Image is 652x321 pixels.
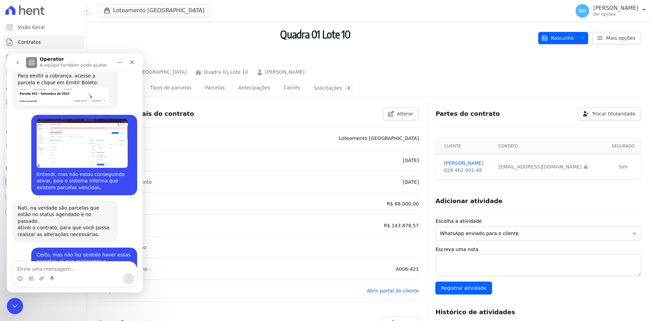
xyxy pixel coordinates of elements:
[3,125,84,139] a: Crédito
[98,4,210,17] button: Loteamento [GEOGRAPHIC_DATA]
[5,147,130,194] div: Adriane diz…
[367,288,419,293] a: Abrir portal do cliente
[265,69,305,76] a: [PERSON_NAME]
[5,164,81,173] div: Plataformas
[384,221,419,230] p: R$ 143.878,57
[5,194,130,241] div: Natiely diz…
[579,8,586,13] span: NM
[3,20,84,34] a: Visão Geral
[444,160,490,167] a: [PERSON_NAME]
[24,61,130,142] div: Entendi, mas não estou conseguindo ativar, pois o sistema informa que existem parcelas vencidas.
[3,35,84,49] a: Contratos
[499,163,601,171] div: [EMAIL_ADDRESS][DOMAIN_NAME]
[444,167,490,174] div: 028.462.901-48
[11,222,16,228] button: Selecionador de Emoji
[98,243,146,251] p: Tipo de amortização
[21,222,27,228] button: Selecionador de GIF
[435,110,500,118] h3: Partes do contrato
[578,107,641,120] a: Trocar titularidade
[387,200,419,208] p: R$ 68.000,00
[7,298,23,314] iframe: Intercom live chat
[11,171,106,184] div: Ativei o contrato, para que você possa realizar as alterações necessárias.
[5,147,111,189] div: Nati, na verdade são parcelas que estão no status agendado e no passado.Ativei o contrato, para q...
[204,79,226,97] a: Parcelas
[237,79,272,97] a: Antecipações
[30,118,125,138] div: Entendi, mas não estou conseguindo ativar, pois o sistema informa que existem parcelas vencidas.
[98,3,533,66] h2: Quadra 01 Lote 10
[98,110,194,118] h3: Detalhes gerais do contrato
[3,50,84,64] a: Parcelas
[593,5,638,12] p: [PERSON_NAME]
[3,190,84,204] a: Conta Hent
[397,110,413,117] span: Alterar
[403,178,419,186] p: [DATE]
[204,69,248,76] a: Quadra 01 Lote 10
[3,175,84,189] a: Recebíveis
[18,39,41,46] span: Contratos
[3,140,84,154] a: Negativação
[435,218,641,225] label: Escolha a atividade
[383,107,419,120] a: Alterar
[24,194,130,236] div: Certo, mas não faz sentido haver essas parcelas, já que realizamos o reparcelamento do saldo tota...
[570,1,652,20] button: NM [PERSON_NAME] Ver opções
[435,308,515,316] h3: Histórico de atividades
[3,110,84,124] a: Transferências
[3,80,84,94] a: Clientes
[605,154,641,180] td: Sim
[7,53,143,292] iframe: Intercom live chat
[18,24,45,31] span: Visão Geral
[436,138,494,154] th: Cliente
[592,110,635,117] span: Trocar titularidade
[314,85,353,91] div: Solicitações
[494,138,605,154] th: Contato
[116,220,127,231] button: Enviar uma mensagem
[606,35,635,41] span: Mais opções
[3,95,84,109] a: Minha Carteira
[396,265,419,273] p: A006-421
[339,134,419,142] p: Loteamento [GEOGRAPHIC_DATA]
[11,151,106,172] div: Nati, na verdade são parcelas que estão no status agendado e no passado.
[593,12,638,17] p: Ver opções
[435,246,641,253] label: Escreva uma nota
[592,32,641,44] a: Mais opções
[435,282,492,295] input: Registrar atividade
[30,198,125,232] div: Certo, mas não faz sentido haver essas parcelas, já que realizamos o reparcelamento do saldo tota...
[435,197,502,205] h3: Adicionar atividade
[149,79,193,97] a: Tipos de parcelas
[3,65,84,79] a: Lotes
[312,79,354,97] a: Solicitações0
[32,222,38,228] button: Upload do anexo
[345,85,353,91] div: 0
[538,32,588,44] button: Rascunho
[605,138,641,154] th: Segurado
[541,32,574,44] span: Rascunho
[403,156,419,164] p: [DATE]
[6,208,130,220] textarea: Envie uma mensagem...
[282,79,302,97] a: Carnês
[43,222,49,228] button: Start recording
